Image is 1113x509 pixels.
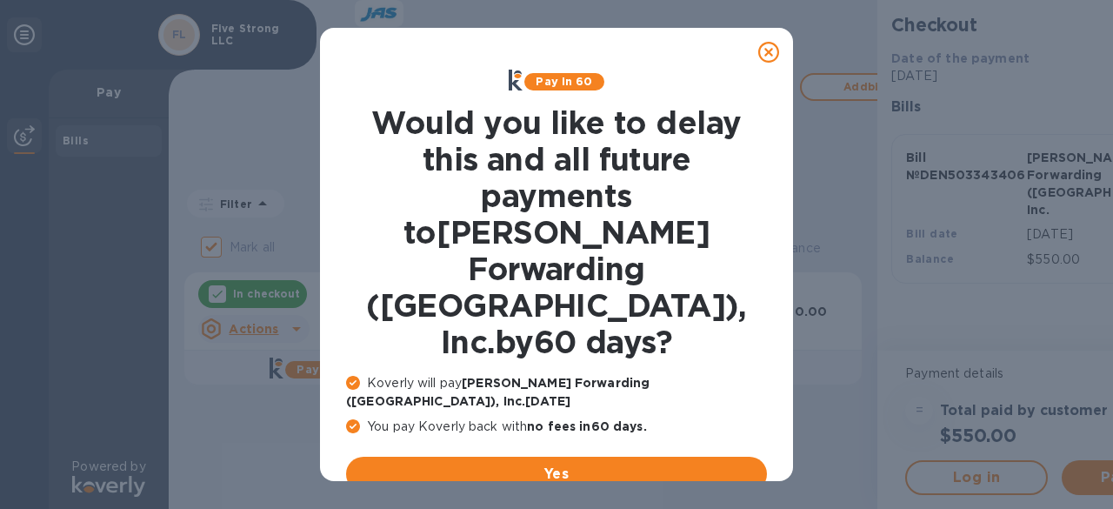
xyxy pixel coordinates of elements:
p: You pay Koverly back with [346,418,767,436]
span: Yes [360,464,753,485]
h1: Would you like to delay this and all future payments to [PERSON_NAME] Forwarding ([GEOGRAPHIC_DAT... [346,104,767,360]
b: no fees in 60 days . [527,419,646,433]
button: Yes [346,457,767,492]
b: [PERSON_NAME] Forwarding ([GEOGRAPHIC_DATA]), Inc. [DATE] [346,376,650,408]
b: Pay in 60 [536,75,592,88]
p: Koverly will pay [346,374,767,411]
